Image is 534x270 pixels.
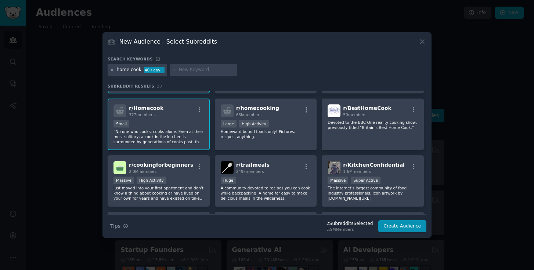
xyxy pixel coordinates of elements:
[108,220,131,233] button: Tips
[221,177,236,184] div: Huge
[113,177,134,184] div: Massive
[113,129,204,144] p: “No one who cooks, cooks alone. Even at their most solitary, a cook in the kitchen is surrounded ...
[343,162,405,168] span: r/ KitchenConfidential
[236,169,264,174] span: 249k members
[129,162,193,168] span: r/ cookingforbeginners
[328,104,340,117] img: BestHomeCook
[129,169,157,174] span: 2.0M members
[117,67,141,73] div: home cook
[137,177,166,184] div: High Activity
[326,221,373,227] div: 2 Subreddit s Selected
[378,220,427,233] button: Create Audience
[326,227,373,232] div: 5.9M Members
[221,129,311,139] p: Homeward bound foods only! Pictures, recipes, anything.
[178,67,234,73] input: New Keyword
[343,169,371,174] span: 1.6M members
[236,162,270,168] span: r/ trailmeals
[157,84,162,88] span: 20
[144,67,165,73] div: 40 / day
[328,185,418,201] p: The internet's largest community of food industry professionals. Icon artwork by [DOMAIN_NAME][URL]
[239,120,269,127] div: High Activity
[221,161,234,174] img: trailmeals
[328,120,418,130] p: Devoted to the BBC One reality cooking show, previously titled "Britain's Best Home Cook."
[108,84,154,89] span: Subreddit Results
[328,161,340,174] img: KitchenConfidential
[328,177,348,184] div: Massive
[119,38,217,45] h3: New Audience - Select Subreddits
[110,222,120,230] span: Tips
[343,112,366,117] span: 50 members
[236,112,261,117] span: 66k members
[108,56,153,62] h3: Search keywords
[129,112,155,117] span: 377 members
[129,105,163,111] span: r/ Homecook
[221,120,237,127] div: Large
[236,105,279,111] span: r/ homecooking
[221,185,311,201] p: A community devoted to recipes you can cook while backpacking. A home for easy to make delicious ...
[113,120,129,127] div: Small
[113,161,126,174] img: cookingforbeginners
[113,185,204,201] p: Just moved into your first apartment and don't know a thing about cooking or have lived on your o...
[351,177,380,184] div: Super Active
[343,105,391,111] span: r/ BestHomeCook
